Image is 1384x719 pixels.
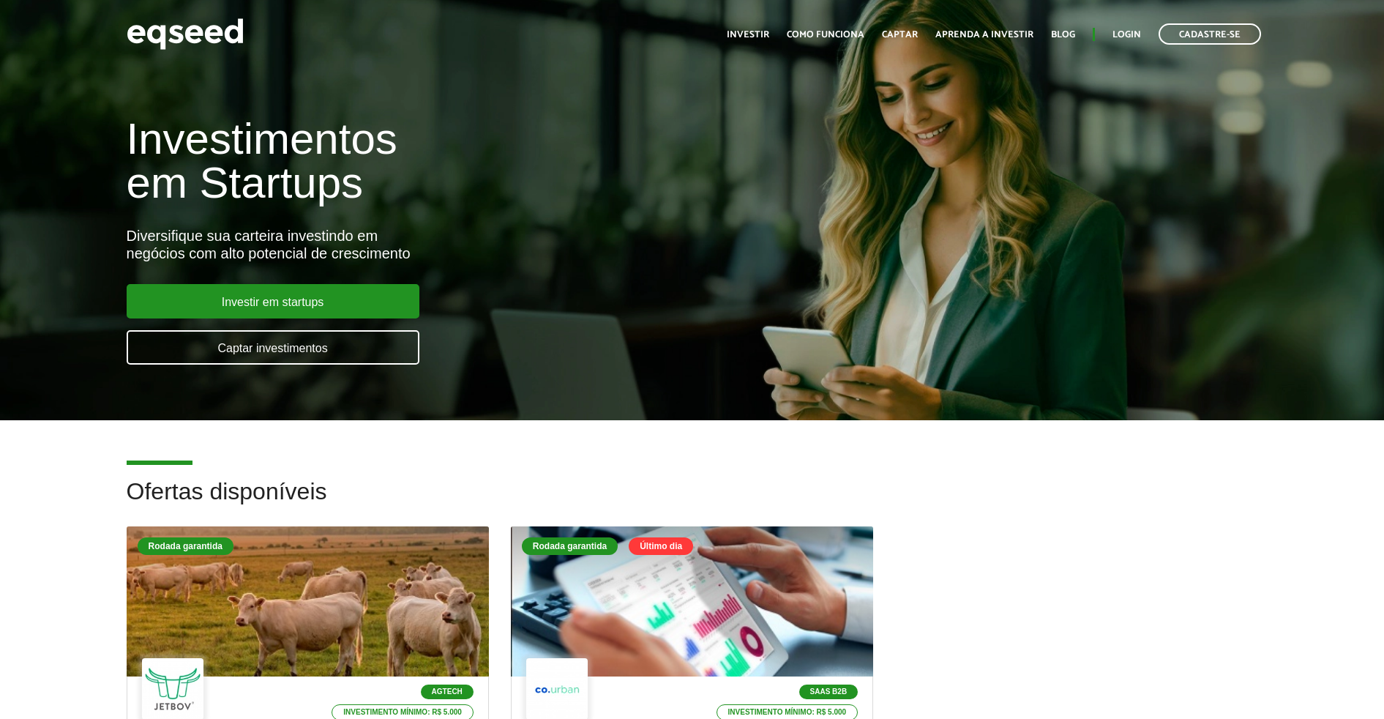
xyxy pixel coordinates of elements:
a: Captar [882,30,918,40]
a: Login [1112,30,1141,40]
img: EqSeed [127,15,244,53]
a: Captar investimentos [127,330,419,365]
h1: Investimentos em Startups [127,117,797,205]
div: Rodada garantida [522,537,618,555]
a: Cadastre-se [1159,23,1261,45]
a: Como funciona [787,30,864,40]
h2: Ofertas disponíveis [127,479,1258,526]
div: Último dia [629,537,693,555]
a: Investir [727,30,769,40]
p: Agtech [421,685,474,699]
a: Aprenda a investir [935,30,1033,40]
a: Investir em startups [127,284,419,318]
p: SaaS B2B [799,685,859,699]
a: Blog [1051,30,1075,40]
div: Diversifique sua carteira investindo em negócios com alto potencial de crescimento [127,227,797,262]
div: Rodada garantida [138,537,233,555]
